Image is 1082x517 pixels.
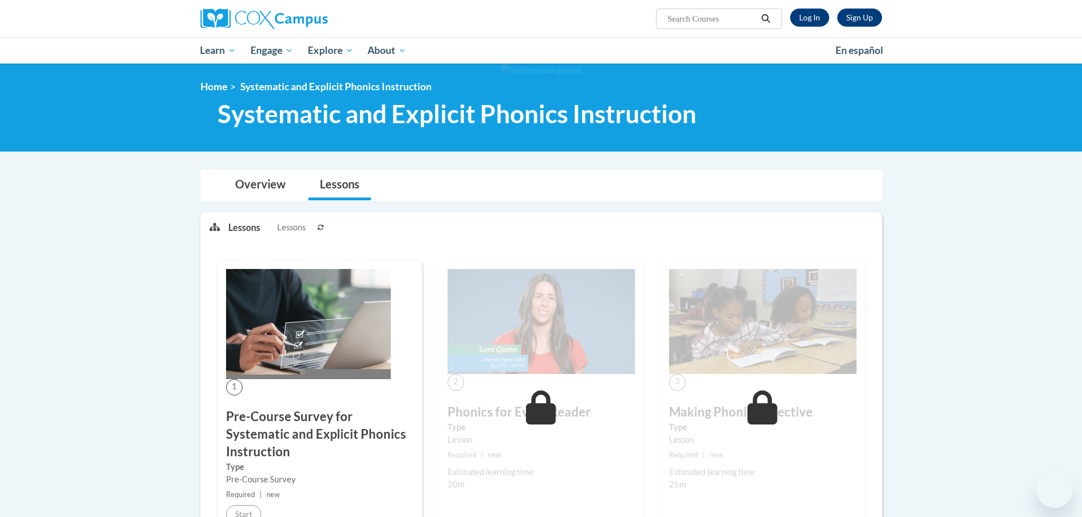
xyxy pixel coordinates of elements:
[250,44,293,57] span: Engage
[669,403,857,421] h3: Making Phonics Effective
[200,9,328,29] img: Cox Campus
[200,44,236,57] span: Learn
[448,480,465,489] span: 20m
[828,39,891,62] a: En español
[360,37,413,64] a: About
[448,374,464,390] span: 2
[448,403,635,421] h3: Phonics for Every Reader
[448,421,635,434] label: Type
[226,461,413,473] label: Type
[501,64,582,77] img: Section background
[669,269,857,375] img: Course Image
[1037,472,1073,508] iframe: Button to launch messaging window
[757,12,774,26] button: Search
[669,374,686,390] span: 3
[308,44,353,57] span: Explore
[224,170,297,200] a: Overview
[226,269,391,379] img: Course Image
[277,221,306,234] span: Lessons
[260,490,262,499] span: |
[308,170,371,200] a: Lessons
[703,451,705,459] span: |
[669,421,857,434] label: Type
[448,269,635,375] img: Course Image
[666,12,757,26] input: Search Courses
[669,434,857,446] div: Lesson
[448,434,635,446] div: Lesson
[837,9,882,27] a: Register
[669,451,698,459] span: Required
[200,81,227,93] a: Home
[300,37,361,64] a: Explore
[790,9,829,27] a: Log In
[448,466,635,478] div: Estimated learning time:
[226,379,243,396] span: 1
[266,490,280,499] span: new
[243,37,300,64] a: Engage
[669,480,686,489] span: 25m
[183,37,899,64] div: Main menu
[709,451,723,459] span: new
[835,44,883,56] span: En español
[228,221,260,234] p: Lessons
[226,473,413,486] div: Pre-Course Survey
[226,490,255,499] span: Required
[226,408,413,460] h3: Pre-Course Survey for Systematic and Explicit Phonics Instruction
[218,99,696,129] span: Systematic and Explicit Phonics Instruction
[193,37,244,64] a: Learn
[488,451,502,459] span: new
[200,9,416,29] a: Cox Campus
[669,466,857,478] div: Estimated learning time:
[367,44,406,57] span: About
[240,81,432,93] span: Systematic and Explicit Phonics Instruction
[481,451,483,459] span: |
[448,451,477,459] span: Required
